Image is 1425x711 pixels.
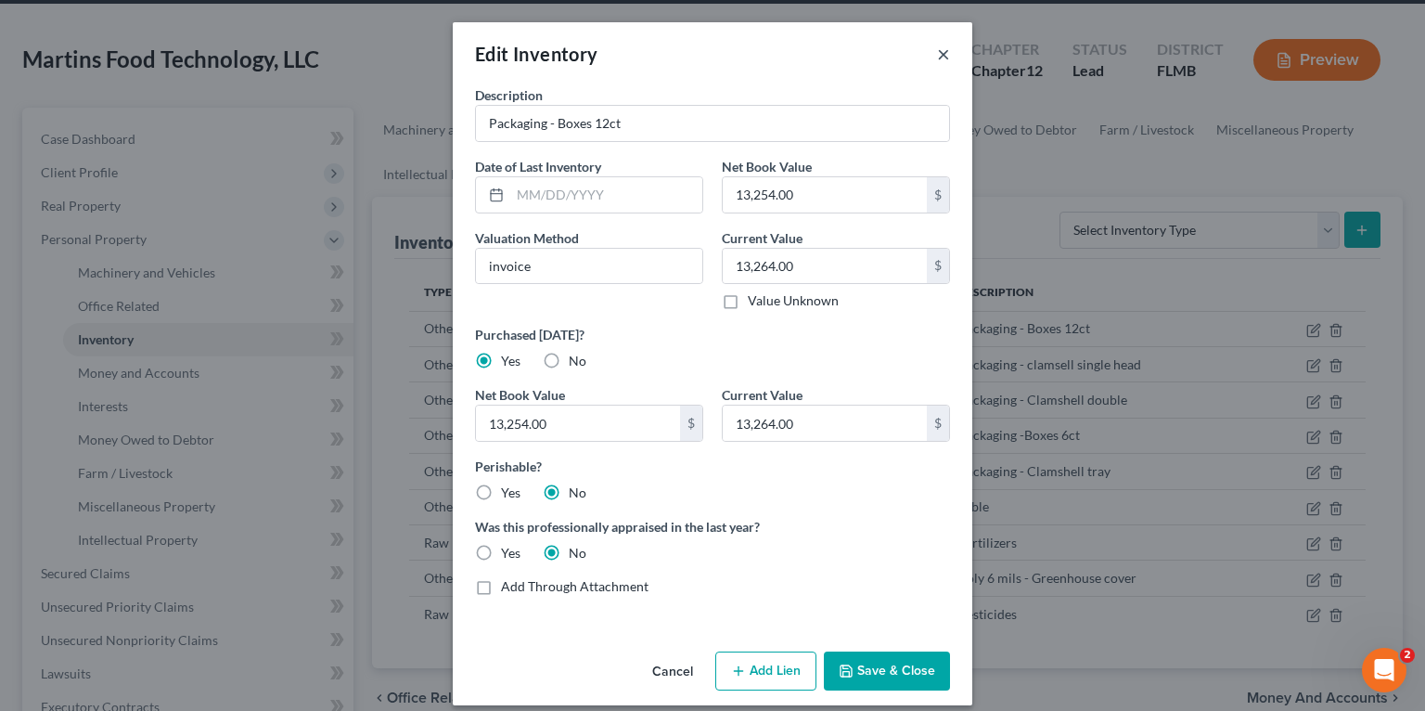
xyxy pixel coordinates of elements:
[715,652,816,691] button: Add Lien
[1400,648,1415,663] span: 2
[475,457,950,476] label: Perishable?
[501,352,520,370] label: Yes
[927,177,949,213] div: $
[475,385,565,405] label: Net Book Value
[476,106,949,141] input: Describe...
[569,484,586,502] label: No
[723,406,927,441] input: 0.00
[501,544,520,562] label: Yes
[501,577,648,596] label: Add Through Attachment
[510,177,702,213] input: MM/DD/YYYY
[937,43,950,65] button: ×
[475,41,598,67] div: Edit Inventory
[723,177,927,213] input: 0.00
[722,228,802,248] label: Current Value
[680,406,702,441] div: $
[927,406,949,441] div: $
[569,544,586,562] label: No
[722,157,812,176] label: Net Book Value
[569,352,586,370] label: No
[475,228,579,248] label: Valuation Method
[824,652,950,691] button: Save & Close
[927,249,949,284] div: $
[475,85,543,105] label: Description
[501,484,520,502] label: Yes
[475,517,950,536] label: Was this professionally appraised in the last year?
[476,249,702,284] input: --
[748,291,839,310] label: Value Unknown
[475,157,601,176] label: Date of Last Inventory
[476,406,680,441] input: 0.00
[1362,648,1406,692] iframe: Intercom live chat
[637,653,708,691] button: Cancel
[723,249,927,284] input: 0.00
[475,325,950,344] label: Purchased [DATE]?
[722,385,802,405] label: Current Value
